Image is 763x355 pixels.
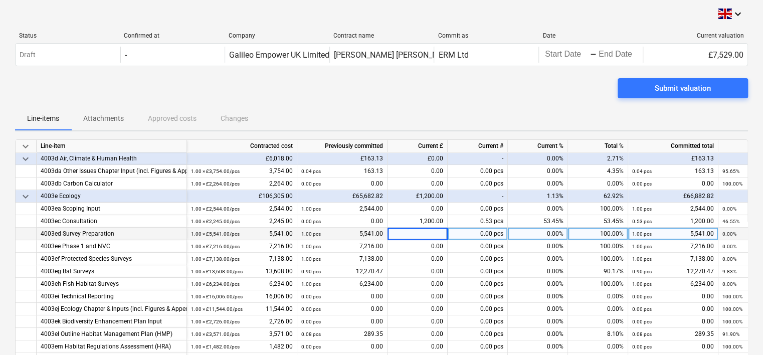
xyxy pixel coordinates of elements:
div: 0.00% [508,240,568,253]
div: 0.53 pcs [448,215,508,228]
div: 0.00% [508,152,568,165]
div: 0.00 [632,303,714,315]
div: 0.00% [508,340,568,353]
div: Current valuation [647,32,744,39]
div: 0.00 [301,177,383,190]
div: 1,200.00 [632,215,714,228]
div: 4003eh Fish Habitat Surveys [41,278,182,290]
div: 0.00 [388,303,448,315]
div: 163.13 [301,165,383,177]
div: 100.00% [568,240,628,253]
small: 100.00% [722,319,742,324]
div: 7,138.00 [301,253,383,265]
div: 0.00 pcs [448,278,508,290]
div: 0.00 [388,328,448,340]
div: Current £ [388,140,448,152]
div: 0.00 [301,215,383,228]
div: 0.00% [508,303,568,315]
small: 0.00 pcs [632,344,652,349]
div: 4003ef Protected Species Surveys [41,253,182,265]
small: 0.90 pcs [301,269,321,274]
div: £106,305.00 [187,190,297,203]
div: 0.00% [508,177,568,190]
small: 100.00% [722,306,742,312]
p: Line-items [27,113,59,124]
div: Total % [568,140,628,152]
p: Attachments [83,113,124,124]
small: 0.00% [722,281,736,287]
div: 100.00% [568,278,628,290]
i: keyboard_arrow_down [732,8,744,20]
small: 0.00% [722,244,736,249]
small: 0.08 pcs [301,331,321,337]
div: 2,544.00 [301,203,383,215]
small: 0.00 pcs [632,306,652,312]
div: Company [229,32,325,39]
div: 62.92% [568,190,628,203]
small: 1.00 × £7,216.00 / pcs [191,244,240,249]
small: 46.55% [722,219,739,224]
div: 0.00 pcs [448,290,508,303]
div: 0.00 pcs [448,228,508,240]
small: 1.00 × £3,754.00 / pcs [191,168,240,174]
div: £163.13 [628,152,718,165]
div: 289.35 [632,328,714,340]
small: 1.00 pcs [632,244,652,249]
div: Galileo Empower UK Limited (previously GGE Scotland Limited) [229,50,453,60]
small: 0.00 pcs [632,319,652,324]
div: 0.00 [388,253,448,265]
div: 0.00 [301,290,383,303]
div: 6,234.00 [301,278,383,290]
div: 0.00 pcs [448,265,508,278]
div: 53.45% [508,215,568,228]
div: 5,541.00 [191,228,293,240]
small: 0.00 pcs [632,181,652,187]
div: - [448,152,508,165]
div: Confirmed at [124,32,221,39]
small: 0.00 pcs [632,294,652,299]
small: 95.65% [722,168,739,174]
span: keyboard_arrow_down [20,191,32,203]
div: 0.00 [301,340,383,353]
small: 0.00 pcs [301,294,321,299]
div: 0.00 [388,340,448,353]
div: 0.00% [568,315,628,328]
div: 4003ek Biodiversity Enhancement Plan Input [41,315,182,328]
div: - [125,50,127,60]
div: £6,018.00 [187,152,297,165]
div: 0.00% [508,165,568,177]
div: 6,234.00 [191,278,293,290]
div: 100.00% [568,203,628,215]
div: £1,200.00 [388,190,448,203]
div: Status [19,32,116,39]
div: 0.00 [388,165,448,177]
div: 100.00% [568,253,628,265]
div: 0.00 pcs [448,165,508,177]
div: 0.00% [508,265,568,278]
div: 0.00% [508,315,568,328]
div: Current % [508,140,568,152]
small: 0.00 pcs [301,181,321,187]
div: 4003e Ecology [41,190,182,203]
div: 16,006.00 [191,290,293,303]
small: 1.00 pcs [632,256,652,262]
div: 0.00 [301,303,383,315]
div: 4003d Air, Climate & Human Health [41,152,182,165]
div: 2,264.00 [191,177,293,190]
div: 289.35 [301,328,383,340]
small: 9.83% [722,269,736,274]
small: 0.90 pcs [632,269,652,274]
small: 1.00 pcs [301,256,321,262]
div: 4003da Other Issues Chapter Input (incl. Figures & Appendices) [41,165,182,177]
small: 1.00 × £11,544.00 / pcs [191,306,243,312]
small: 1.00 pcs [301,231,321,237]
div: 0.00 [388,177,448,190]
div: 0.00 pcs [448,203,508,215]
small: 0.00 pcs [301,344,321,349]
div: 11,544.00 [191,303,293,315]
div: 7,138.00 [191,253,293,265]
div: 4.35% [568,165,628,177]
div: 0.00 pcs [448,253,508,265]
small: 1.00 × £13,608.00 / pcs [191,269,243,274]
button: Submit valuation [618,78,748,98]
